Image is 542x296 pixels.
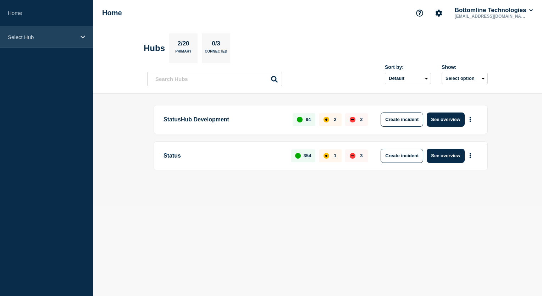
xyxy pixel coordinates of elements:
[360,153,363,158] p: 3
[427,113,464,127] button: See overview
[466,149,475,162] button: More actions
[295,153,301,159] div: up
[175,49,192,57] p: Primary
[175,40,192,49] p: 2/20
[304,153,311,158] p: 354
[385,64,431,70] div: Sort by:
[205,49,227,57] p: Connected
[306,117,311,122] p: 94
[412,6,427,21] button: Support
[431,6,446,21] button: Account settings
[323,117,329,122] div: affected
[453,7,534,14] button: Bottomline Technologies
[466,113,475,126] button: More actions
[323,153,329,159] div: affected
[164,113,284,127] p: StatusHub Development
[164,149,283,163] p: Status
[453,14,527,19] p: [EMAIL_ADDRESS][DOMAIN_NAME]
[350,153,355,159] div: down
[334,117,336,122] p: 2
[385,73,431,84] select: Sort by
[144,43,165,53] h2: Hubs
[442,73,488,84] button: Select option
[334,153,336,158] p: 1
[381,113,423,127] button: Create incident
[102,9,122,17] h1: Home
[209,40,223,49] p: 0/3
[8,34,76,40] p: Select Hub
[427,149,464,163] button: See overview
[147,72,282,86] input: Search Hubs
[360,117,363,122] p: 2
[297,117,303,122] div: up
[381,149,423,163] button: Create incident
[350,117,355,122] div: down
[442,64,488,70] div: Show:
